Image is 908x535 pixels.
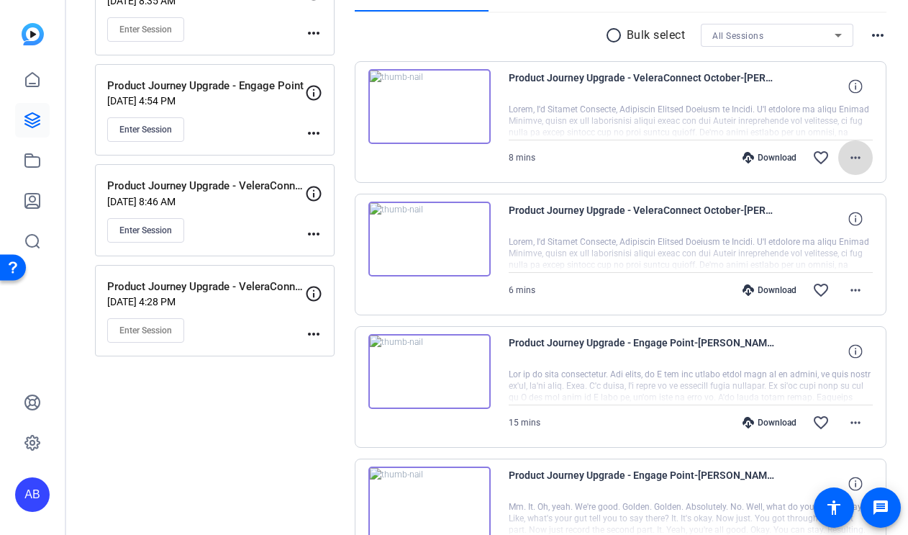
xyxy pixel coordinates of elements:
span: Enter Session [119,124,172,135]
mat-icon: accessibility [825,499,843,516]
span: Product Journey Upgrade - Engage Point-[PERSON_NAME]-2025-09-05-14-36-58-615-1 [509,334,775,369]
img: blue-gradient.svg [22,23,44,45]
span: Enter Session [119,325,172,336]
mat-icon: favorite_border [812,149,830,166]
button: Enter Session [107,117,184,142]
div: Download [735,284,804,296]
p: Product Journey Upgrade - VeleraConnect, PrimaxConnect, CardConnect [107,178,305,194]
span: All Sessions [712,31,763,41]
span: Enter Session [119,225,172,236]
mat-icon: more_horiz [847,414,864,431]
button: Enter Session [107,318,184,343]
mat-icon: more_horiz [847,149,864,166]
mat-icon: radio_button_unchecked [605,27,627,44]
mat-icon: more_horiz [305,125,322,142]
span: Product Journey Upgrade - VeleraConnect October-[PERSON_NAME]-2025-09-29-15-47-21-253-0 [509,69,775,104]
span: Product Journey Upgrade - VeleraConnect October-[PERSON_NAME]-2025-09-29-15-37-28-216-0 [509,202,775,236]
p: [DATE] 4:54 PM [107,95,305,107]
span: 8 mins [509,153,535,163]
mat-icon: more_horiz [847,282,864,299]
img: thumb-nail [368,69,491,144]
mat-icon: favorite_border [812,414,830,431]
span: 15 mins [509,418,540,428]
mat-icon: more_horiz [305,24,322,42]
span: Product Journey Upgrade - Engage Point-[PERSON_NAME]-2025-09-05-14-21-42-596-0 [509,467,775,501]
img: thumb-nail [368,334,491,409]
p: [DATE] 8:46 AM [107,196,305,207]
button: Enter Session [107,17,184,42]
span: Enter Session [119,24,172,35]
mat-icon: message [872,499,889,516]
p: [DATE] 4:28 PM [107,296,305,307]
p: Bulk select [627,27,686,44]
div: Download [735,417,804,428]
button: Enter Session [107,218,184,243]
p: Product Journey Upgrade - Engage Point [107,78,305,94]
mat-icon: more_horiz [869,27,886,44]
mat-icon: more_horiz [305,225,322,243]
img: thumb-nail [368,202,491,277]
div: AB [15,477,50,512]
p: Product Journey Upgrade - VeleraConnect, PrimaxConnect, CardConnect [107,279,305,295]
span: 6 mins [509,285,535,295]
mat-icon: favorite_border [812,282,830,299]
mat-icon: more_horiz [305,325,322,343]
div: Download [735,152,804,163]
